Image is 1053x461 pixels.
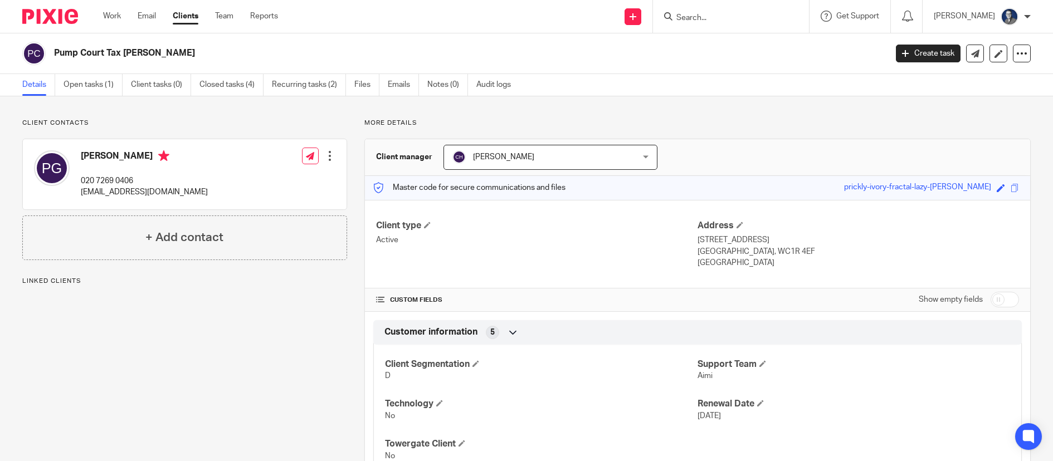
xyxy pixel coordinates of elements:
span: [PERSON_NAME] [473,153,534,161]
p: [GEOGRAPHIC_DATA] [698,257,1019,268]
a: Work [103,11,121,22]
a: Email [138,11,156,22]
p: [GEOGRAPHIC_DATA], WC1R 4EF [698,246,1019,257]
span: [DATE] [698,412,721,420]
h4: Technology [385,398,698,410]
h4: Client Segmentation [385,359,698,370]
a: Emails [388,74,419,96]
i: Primary [158,150,169,161]
p: 020 7269 0406 [81,175,208,187]
p: [PERSON_NAME] [934,11,995,22]
a: Recurring tasks (2) [272,74,346,96]
div: prickly-ivory-fractal-lazy-[PERSON_NAME] [844,182,991,194]
h4: [PERSON_NAME] [81,150,208,164]
img: svg%3E [34,150,70,186]
h3: Client manager [376,151,432,163]
h4: Client type [376,220,698,232]
span: No [385,412,395,420]
p: [EMAIL_ADDRESS][DOMAIN_NAME] [81,187,208,198]
h4: Towergate Client [385,438,698,450]
h4: Address [698,220,1019,232]
a: Clients [173,11,198,22]
span: D [385,372,391,380]
span: 5 [490,327,495,338]
p: Active [376,234,698,246]
a: Notes (0) [427,74,468,96]
h4: Support Team [698,359,1010,370]
img: Pixie [22,9,78,24]
h2: Pump Court Tax [PERSON_NAME] [54,47,714,59]
input: Search [675,13,776,23]
label: Show empty fields [919,294,983,305]
span: Aimi [698,372,713,380]
a: Details [22,74,55,96]
span: Get Support [836,12,879,20]
img: svg%3E [452,150,466,164]
a: Reports [250,11,278,22]
p: More details [364,119,1031,127]
a: Audit logs [476,74,519,96]
a: Open tasks (1) [64,74,123,96]
h4: Renewal Date [698,398,1010,410]
a: Files [354,74,379,96]
a: Client tasks (0) [131,74,191,96]
span: No [385,452,395,460]
span: Customer information [384,326,477,338]
p: Linked clients [22,277,347,286]
p: Master code for secure communications and files [373,182,565,193]
img: Paul%20corporate%20headshot.jpg [1001,8,1018,26]
img: svg%3E [22,42,46,65]
h4: + Add contact [145,229,223,246]
h4: CUSTOM FIELDS [376,296,698,305]
a: Create task [896,45,961,62]
p: Client contacts [22,119,347,127]
p: [STREET_ADDRESS] [698,234,1019,246]
a: Team [215,11,233,22]
a: Closed tasks (4) [199,74,264,96]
